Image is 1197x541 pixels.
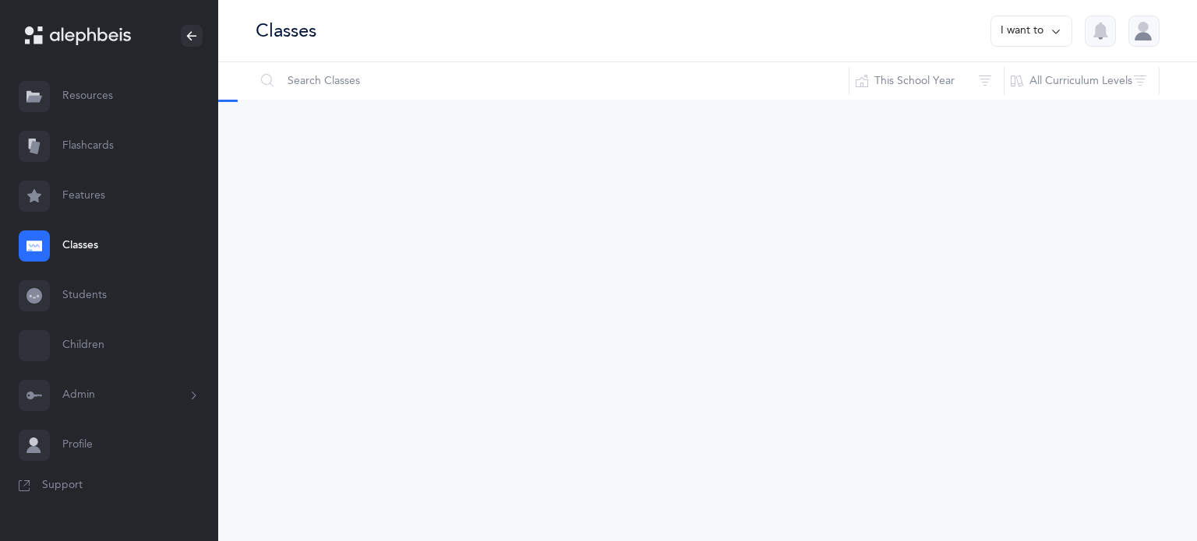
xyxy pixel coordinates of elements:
[849,62,1005,100] button: This School Year
[255,62,849,100] input: Search Classes
[1004,62,1160,100] button: All Curriculum Levels
[42,478,83,494] span: Support
[990,16,1072,47] button: I want to
[256,18,316,44] div: Classes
